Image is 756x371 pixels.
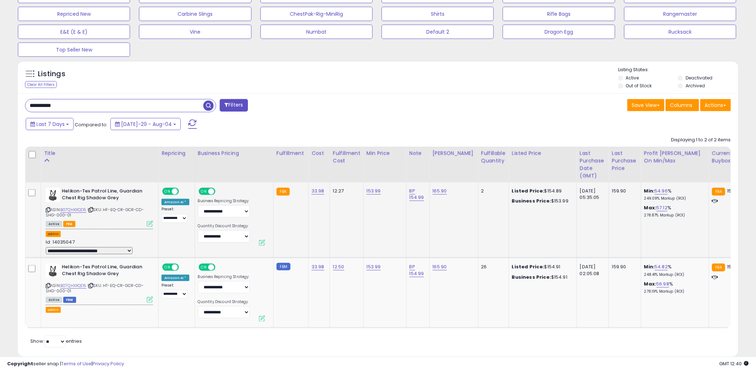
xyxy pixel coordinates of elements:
a: 153.99 [367,263,381,270]
span: Show: entries [30,338,82,345]
a: Privacy Policy [93,360,124,367]
span: ON [199,264,208,270]
button: Actions [700,99,731,111]
label: Business Repricing Strategy: [198,274,250,279]
h5: Listings [38,69,65,79]
span: ON [163,264,172,270]
a: 33.98 [312,263,324,270]
button: admin [46,307,61,313]
button: Rucksack [624,25,736,39]
b: Helikon-Tex Patrol Line, Guardian Chest Rig Shadow Grey [62,264,149,279]
p: 278.87% Markup (ROI) [644,213,703,218]
div: % [644,264,703,277]
div: Preset: [161,207,189,223]
span: Id: 14035047 [46,239,75,245]
span: OFF [178,264,189,270]
a: 54.96 [655,187,668,195]
p: 278.19% Markup (ROI) [644,289,703,294]
button: Last 7 Days [26,118,74,130]
span: ON [199,189,208,195]
img: 41GPx6ZTJ2L._SL40_.jpg [46,264,60,278]
button: Dragon Egg [503,25,615,39]
div: 2 [481,188,503,194]
div: Cost [312,150,327,157]
div: Clear All Filters [25,81,57,88]
div: 12.27 [333,188,358,194]
label: Business Repricing Strategy: [198,199,250,204]
a: B07QHXXQD5 [60,283,86,289]
span: OFF [214,264,225,270]
b: Business Price: [512,274,551,280]
b: Max: [644,204,657,211]
span: | SKU: HT-EQ-CR-GCR-CD-SHG-000-01 [46,283,144,293]
span: | SKU: HF-EQ-CR-GCR-CD-SHG-000-01 [46,207,144,218]
div: Repricing [161,150,192,157]
small: FBA [277,188,290,196]
div: ASIN: [46,264,153,302]
div: 26 [481,264,503,270]
div: Last Purchase Date (GMT) [580,150,606,180]
strong: Copyright [7,360,33,367]
div: Note [409,150,427,157]
div: $153.99 [512,198,571,204]
span: OFF [178,189,189,195]
button: Top Seller New [18,43,130,57]
label: Quantity Discount Strategy: [198,299,250,304]
b: Min: [644,263,655,270]
label: Active [626,75,639,81]
button: Repriced New [18,7,130,21]
div: Listed Price [512,150,574,157]
div: Last Purchase Price [612,150,638,172]
b: Min: [644,187,655,194]
span: All listings currently available for purchase on Amazon [46,221,62,227]
small: FBA [712,264,725,272]
a: 57.12 [657,204,668,211]
a: 33.98 [312,187,324,195]
a: BP 154.99 [409,263,424,277]
div: % [644,188,703,201]
b: Listed Price: [512,263,544,270]
button: Rifle Bags [503,7,615,21]
p: Listing States: [618,67,738,73]
a: B07QHXXQD5 [60,207,86,213]
div: % [644,281,703,294]
img: 41GPx6ZTJ2L._SL40_.jpg [46,188,60,202]
span: Compared to: [75,121,108,128]
label: Out of Stock [626,83,652,89]
div: $154.91 [512,274,571,280]
button: Shirts [382,7,494,21]
button: Columns [666,99,699,111]
a: 12.50 [333,263,344,270]
label: Quantity Discount Strategy: [198,224,250,229]
button: Default 2 [382,25,494,39]
span: FBA [63,221,75,227]
button: Rangemaster [624,7,736,21]
div: [DATE] 02:05:08 [580,264,603,277]
span: FBM [63,297,76,303]
div: $154.91 [512,264,571,270]
span: All listings currently available for purchase on Amazon [46,297,62,303]
a: 153.99 [367,187,381,195]
button: Save View [627,99,665,111]
div: Current Buybox Price [712,150,749,165]
button: admin [46,231,61,237]
span: Columns [670,102,693,109]
a: 165.90 [433,187,447,195]
div: Business Pricing [198,150,270,157]
a: 54.82 [655,263,668,270]
small: FBA [712,188,725,196]
div: % [644,205,703,218]
span: 2025-08-12 12:40 GMT [720,360,749,367]
label: Archived [686,83,705,89]
p: 248.41% Markup (ROI) [644,272,703,277]
div: [DATE] 05:35:05 [580,188,603,201]
th: The percentage added to the cost of goods (COGS) that forms the calculator for Min & Max prices. [641,147,709,182]
button: [DATE]-29 - Aug-04 [110,118,181,130]
a: 56.98 [657,280,670,288]
button: Vine [139,25,251,39]
div: ASIN: [46,188,153,226]
b: Max: [644,280,657,287]
a: BP 154.99 [409,187,424,201]
div: Fulfillment Cost [333,150,360,165]
button: E&E (E & E) [18,25,130,39]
